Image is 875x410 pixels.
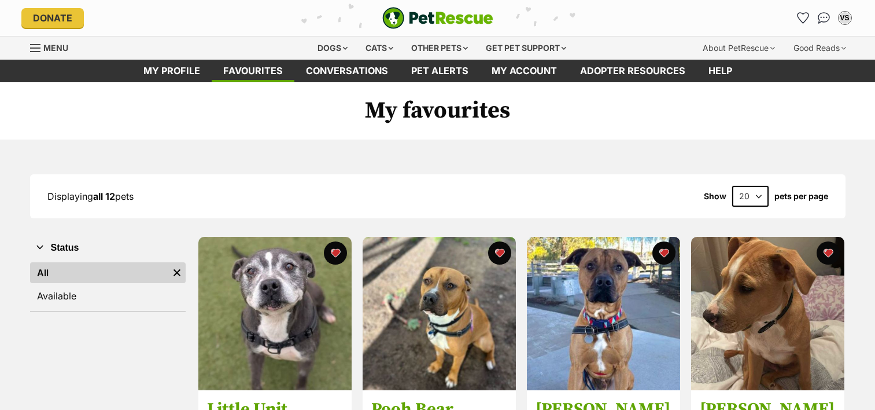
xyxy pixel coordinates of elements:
a: Adopter resources [568,60,697,82]
label: pets per page [774,192,828,201]
a: All [30,262,168,283]
div: Good Reads [785,36,854,60]
button: favourite [488,241,511,265]
img: Lawson [527,237,680,390]
a: Donate [21,8,84,28]
a: conversations [294,60,400,82]
span: Menu [43,43,68,53]
a: Help [697,60,744,82]
div: Get pet support [478,36,574,60]
img: Jeff [691,237,844,390]
div: Cats [357,36,401,60]
ul: Account quick links [794,9,854,27]
button: Status [30,240,186,255]
a: Remove filter [168,262,186,283]
img: logo-e224e6f780fb5917bec1dbf3a21bbac754714ae5b6737aabdf751b685950b380.svg [382,7,493,29]
strong: all 12 [93,191,115,202]
div: Other pets [403,36,476,60]
span: Displaying pets [47,191,134,202]
button: favourite [817,241,840,265]
a: Pet alerts [400,60,480,82]
img: Pooh Bear [363,237,516,390]
span: Show [704,192,726,201]
a: Favourites [794,9,813,27]
a: PetRescue [382,7,493,29]
a: My account [480,60,568,82]
img: Little Unit [198,237,352,390]
a: Menu [30,36,76,57]
div: VS [839,12,851,24]
img: chat-41dd97257d64d25036548639549fe6c8038ab92f7586957e7f3b1b290dea8141.svg [818,12,830,24]
button: favourite [652,241,675,265]
button: favourite [324,241,347,265]
a: Conversations [815,9,833,27]
a: Available [30,285,186,306]
div: Status [30,260,186,311]
a: Favourites [212,60,294,82]
div: Dogs [309,36,356,60]
a: My profile [132,60,212,82]
button: My account [836,9,854,27]
div: About PetRescue [695,36,783,60]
